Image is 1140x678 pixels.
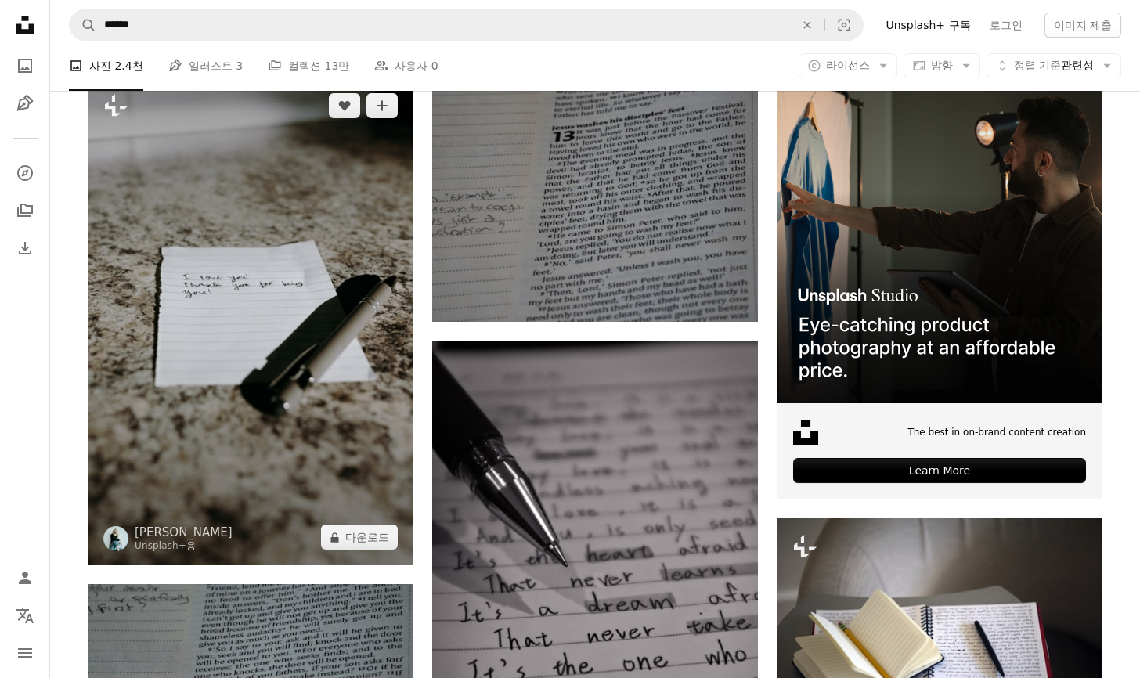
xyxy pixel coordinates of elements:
[9,157,41,189] a: 탐색
[9,233,41,264] a: 다운로드 내역
[329,93,360,118] button: 좋아요
[9,195,41,226] a: 컬렉션
[135,525,233,540] a: [PERSON_NAME]
[70,10,96,40] button: Unsplash 검색
[777,619,1102,633] a: 그 위에 펜이 있는 노트북
[432,578,758,592] a: 흰 종이에 검은 펜
[135,540,186,551] a: Unsplash+
[268,41,349,91] a: 컬렉션 13만
[1014,59,1061,71] span: 정렬 기준
[9,562,41,593] a: 로그인 / 가입
[799,53,897,78] button: 라이선스
[876,13,979,38] a: Unsplash+ 구독
[432,193,758,207] a: 글씨가 쓰여진 펼쳐진 책
[432,78,758,322] img: 글씨가 쓰여진 펼쳐진 책
[88,78,413,565] img: 카운터 위에 놓인 종이 한 장
[9,637,41,669] button: 메뉴
[236,57,243,74] span: 3
[777,78,1102,403] img: file-1715714098234-25b8b4e9d8faimage
[103,526,128,551] img: Sandra Seitamaa의 프로필로 이동
[431,57,438,74] span: 0
[1044,13,1121,38] button: 이미지 제출
[9,9,41,44] a: 홈 — Unsplash
[790,10,824,40] button: 삭제
[980,13,1032,38] a: 로그인
[825,10,863,40] button: 시각적 검색
[826,59,870,71] span: 라이선스
[793,420,818,445] img: file-1631678316303-ed18b8b5cb9cimage
[321,525,398,550] button: 다운로드
[135,540,233,553] div: 용
[793,458,1086,483] div: Learn More
[325,57,350,74] span: 13만
[366,93,398,118] button: 컬렉션에 추가
[931,59,953,71] span: 방향
[69,9,864,41] form: 사이트 전체에서 이미지 찾기
[9,88,41,119] a: 일러스트
[88,314,413,328] a: 카운터 위에 놓인 종이 한 장
[987,53,1121,78] button: 정렬 기준관련성
[907,426,1086,439] span: The best in on-brand content creation
[374,41,438,91] a: 사용자 0
[1014,58,1094,74] span: 관련성
[9,600,41,631] button: 언어
[9,50,41,81] a: 사진
[168,41,243,91] a: 일러스트 3
[777,78,1102,499] a: The best in on-brand content creationLearn More
[904,53,980,78] button: 방향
